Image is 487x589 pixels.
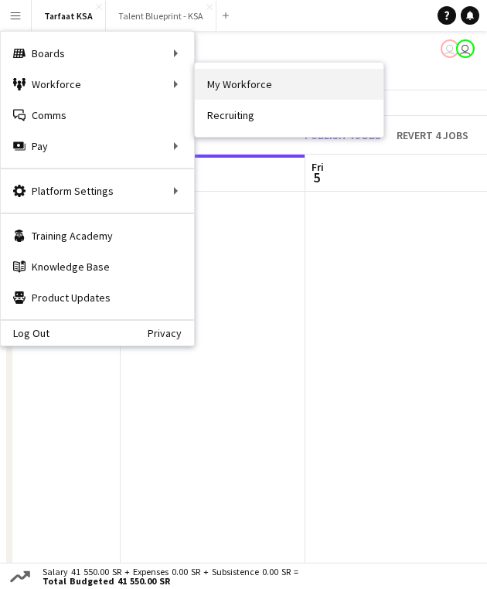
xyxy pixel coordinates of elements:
[1,175,194,206] div: Platform Settings
[33,567,301,586] div: Salary 41 550.00 SR + Expenses 0.00 SR + Subsistence 0.00 SR =
[1,131,194,162] div: Pay
[106,1,216,31] button: Talent Blueprint - KSA
[195,69,383,100] a: My Workforce
[1,327,49,339] a: Log Out
[456,39,475,58] app-user-avatar: Shahad Alsubaie
[309,169,324,186] span: 5
[32,1,106,31] button: Tarfaat KSA
[1,38,194,69] div: Boards
[1,100,194,131] a: Comms
[1,220,194,251] a: Training Academy
[43,577,298,586] span: Total Budgeted 41 550.00 SR
[1,69,194,100] div: Workforce
[148,327,194,339] a: Privacy
[312,160,324,174] span: Fri
[1,251,194,282] a: Knowledge Base
[195,100,383,131] a: Recruiting
[441,39,459,58] app-user-avatar: Abdulwahab Al Hijan
[390,127,475,144] button: Revert 4 jobs
[1,282,194,313] a: Product Updates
